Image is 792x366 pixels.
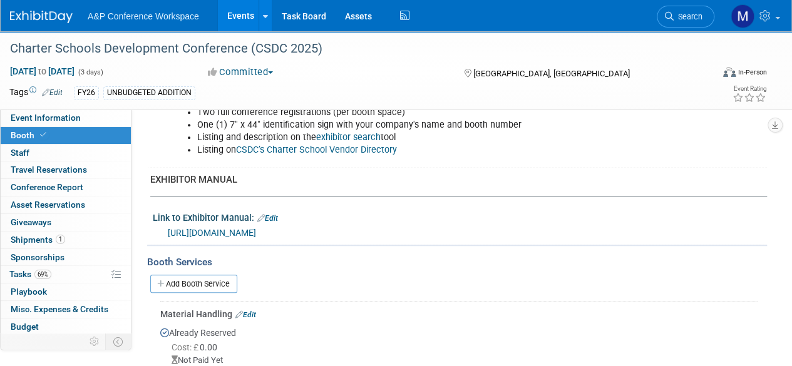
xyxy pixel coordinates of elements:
[40,131,46,138] i: Booth reservation complete
[1,231,131,248] a: Shipments1
[1,109,131,126] a: Event Information
[257,214,278,223] a: Edit
[11,322,39,332] span: Budget
[11,182,83,192] span: Conference Report
[172,342,222,352] span: 0.00
[11,304,108,314] span: Misc. Expenses & Credits
[1,214,131,231] a: Giveaways
[1,249,131,266] a: Sponsorships
[160,308,758,320] div: Material Handling
[236,145,397,155] a: CSDC’s Charter School Vendor Directory
[1,266,131,283] a: Tasks69%
[11,235,65,245] span: Shipments
[656,65,767,84] div: Event Format
[77,68,103,76] span: (3 days)
[731,4,754,28] img: Mark Strong
[168,228,256,238] a: [URL][DOMAIN_NAME]
[738,68,767,77] div: In-Person
[723,67,736,77] img: Format-Inperson.png
[473,69,629,78] span: [GEOGRAPHIC_DATA], [GEOGRAPHIC_DATA]
[197,144,638,156] li: Listing on
[235,310,256,319] a: Edit
[11,200,85,210] span: Asset Reservations
[74,86,99,99] div: FY26
[1,318,131,335] a: Budget
[9,269,51,279] span: Tasks
[316,132,381,143] a: exhibitor search
[11,165,87,175] span: Travel Reservations
[153,208,767,225] div: Link to Exhibitor Manual:
[674,12,702,21] span: Search
[11,130,49,140] span: Booth
[150,275,237,293] a: Add Booth Service
[657,6,714,28] a: Search
[11,217,51,227] span: Giveaways
[84,333,106,350] td: Personalize Event Tab Strip
[733,86,766,92] div: Event Rating
[150,173,758,186] div: EXHIBITOR MANUAL
[1,283,131,300] a: Playbook
[172,342,200,352] span: Cost: £
[203,66,278,79] button: Committed
[6,38,702,60] div: Charter Schools Development Conference (CSDC 2025)
[1,161,131,178] a: Travel Reservations
[197,131,638,144] li: Listing and description on the tool
[11,148,29,158] span: Staff
[147,255,767,269] div: Booth Services
[197,106,638,119] li: Two full conference registrations (per booth space)
[11,113,81,123] span: Event Information
[1,127,131,144] a: Booth
[1,179,131,196] a: Conference Report
[56,235,65,244] span: 1
[11,252,64,262] span: Sponsorships
[36,66,48,76] span: to
[1,145,131,161] a: Staff
[11,287,47,297] span: Playbook
[42,88,63,97] a: Edit
[9,66,75,77] span: [DATE] [DATE]
[9,86,63,100] td: Tags
[88,11,199,21] span: A&P Conference Workspace
[197,119,638,131] li: One (1) 7" x 44" identification sign with your company's name and booth number
[103,86,195,99] div: UNBUDGETED ADDITION
[34,270,51,279] span: 69%
[10,11,73,23] img: ExhibitDay
[1,196,131,213] a: Asset Reservations
[106,333,131,350] td: Toggle Event Tabs
[1,301,131,318] a: Misc. Expenses & Credits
